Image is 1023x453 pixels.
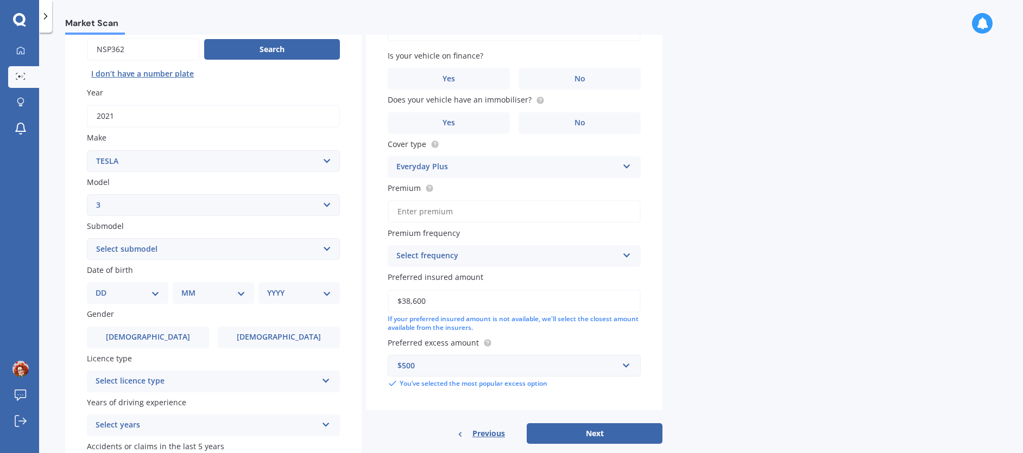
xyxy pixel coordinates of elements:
[388,315,641,333] div: If your preferred insured amount is not available, we'll select the closest amount available from...
[65,18,125,33] span: Market Scan
[388,200,641,223] input: Enter premium
[87,353,132,363] span: Licence type
[87,87,103,98] span: Year
[443,74,455,84] span: Yes
[87,133,106,143] span: Make
[388,50,483,61] span: Is your vehicle on finance?
[237,333,321,342] span: [DEMOGRAPHIC_DATA]
[396,250,618,263] div: Select frequency
[87,309,114,320] span: Gender
[388,139,426,149] span: Cover type
[574,74,585,84] span: No
[388,379,641,388] div: You’ve selected the most popular excess option
[388,95,532,105] span: Does your vehicle have an immobiliser?
[204,39,340,60] button: Search
[388,337,479,348] span: Preferred excess amount
[96,419,317,432] div: Select years
[87,221,124,231] span: Submodel
[87,38,200,61] input: Enter plate number
[87,65,198,82] button: I don’t have a number plate
[96,375,317,388] div: Select licence type
[388,290,641,312] input: Enter amount
[574,118,585,127] span: No
[396,161,618,174] div: Everyday Plus
[87,397,186,407] span: Years of driving experience
[388,272,483,283] span: Preferred insured amount
[106,333,190,342] span: [DEMOGRAPHIC_DATA]
[87,105,340,127] input: YYYY
[388,228,460,238] span: Premium frequency
[388,183,421,193] span: Premium
[443,118,455,127] span: Yes
[397,360,618,372] div: $500
[87,265,133,275] span: Date of birth
[472,425,505,442] span: Previous
[12,361,29,377] img: picture
[87,441,224,451] span: Accidents or claims in the last 5 years
[527,423,662,444] button: Next
[87,177,110,187] span: Model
